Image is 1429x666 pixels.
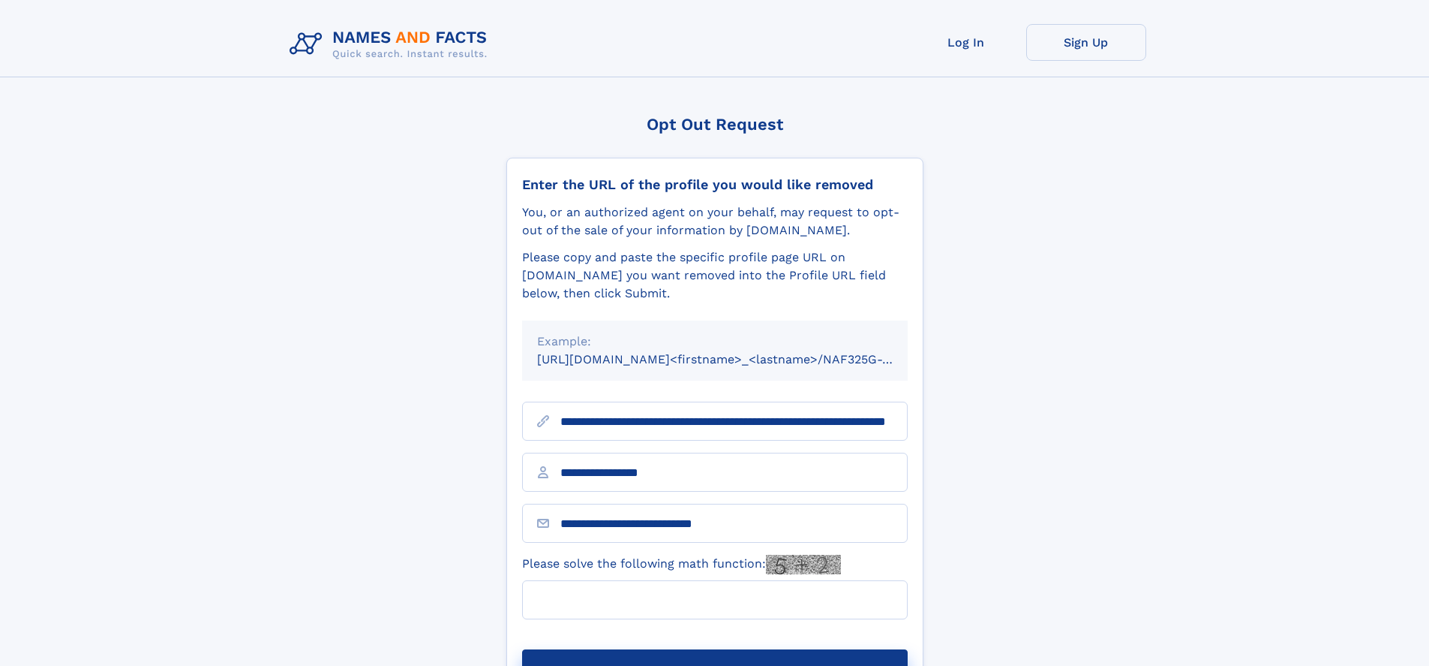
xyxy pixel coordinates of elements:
div: You, or an authorized agent on your behalf, may request to opt-out of the sale of your informatio... [522,203,908,240]
a: Sign Up [1026,24,1146,61]
div: Example: [537,333,893,351]
div: Opt Out Request [506,115,923,134]
img: Logo Names and Facts [284,24,500,65]
div: Please copy and paste the specific profile page URL on [DOMAIN_NAME] you want removed into the Pr... [522,249,908,303]
a: Log In [906,24,1026,61]
label: Please solve the following math function: [522,555,841,574]
small: [URL][DOMAIN_NAME]<firstname>_<lastname>/NAF325G-xxxxxxxx [537,352,936,366]
div: Enter the URL of the profile you would like removed [522,176,908,193]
